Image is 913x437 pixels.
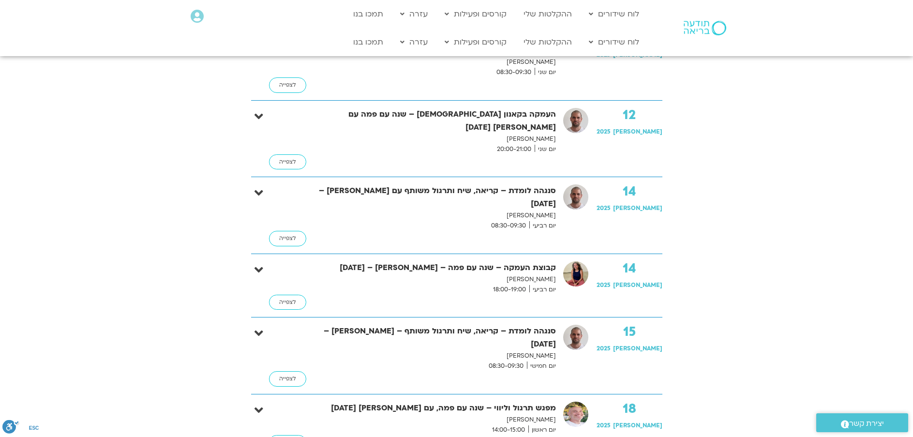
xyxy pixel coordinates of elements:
[535,67,556,77] span: יום שני
[519,33,577,51] a: ההקלטות שלי
[613,281,662,289] span: [PERSON_NAME]
[535,144,556,154] span: יום שני
[302,402,556,415] strong: מפגש תרגול וליווי – שנה עם פמה, עם [PERSON_NAME] [DATE]
[302,108,556,134] strong: העמקה בקאנון [DEMOGRAPHIC_DATA] – שנה עם פמה עם [PERSON_NAME] [DATE]
[490,285,529,295] span: 18:00-19:00
[302,274,556,285] p: [PERSON_NAME]
[597,128,611,136] span: 2025
[816,413,908,432] a: יצירת קשר
[269,77,306,93] a: לצפייה
[269,371,306,387] a: לצפייה
[597,204,611,212] span: 2025
[529,285,556,295] span: יום רביעי
[348,33,388,51] a: תמכו בנו
[395,33,433,51] a: עזרה
[597,281,611,289] span: 2025
[597,345,611,352] span: 2025
[597,422,611,429] span: 2025
[597,402,662,416] strong: 18
[597,261,662,276] strong: 14
[488,221,529,231] span: 08:30-09:30
[302,184,556,211] strong: סנגהה לומדת – קריאה, שיח ותרגול משותף עם [PERSON_NAME] – [DATE]
[849,417,884,430] span: יצירת קשר
[494,144,535,154] span: 20:00-21:00
[440,33,511,51] a: קורסים ופעילות
[613,345,662,352] span: [PERSON_NAME]
[302,261,556,274] strong: קבוצת העמקה – שנה עם פמה – [PERSON_NAME] – [DATE]
[597,325,662,339] strong: 15
[302,351,556,361] p: [PERSON_NAME]
[485,361,527,371] span: 08:30-09:30
[529,221,556,231] span: יום רביעי
[584,33,644,51] a: לוח שידורים
[302,134,556,144] p: [PERSON_NAME]
[302,325,556,351] strong: סנגהה לומדת – קריאה, שיח ותרגול משותף – [PERSON_NAME] – [DATE]
[597,108,662,122] strong: 12
[269,154,306,170] a: לצפייה
[348,5,388,23] a: תמכו בנו
[440,5,511,23] a: קורסים ופעילות
[613,128,662,136] span: [PERSON_NAME]
[613,422,662,429] span: [PERSON_NAME]
[269,295,306,310] a: לצפייה
[489,425,528,435] span: 14:00-15:00
[302,211,556,221] p: [PERSON_NAME]
[269,231,306,246] a: לצפייה
[302,57,556,67] p: [PERSON_NAME]
[493,67,535,77] span: 08:30-09:30
[597,184,662,199] strong: 14
[519,5,577,23] a: ההקלטות שלי
[528,425,556,435] span: יום ראשון
[584,5,644,23] a: לוח שידורים
[527,361,556,371] span: יום חמישי
[684,21,726,35] img: תודעה בריאה
[613,204,662,212] span: [PERSON_NAME]
[302,415,556,425] p: [PERSON_NAME]
[395,5,433,23] a: עזרה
